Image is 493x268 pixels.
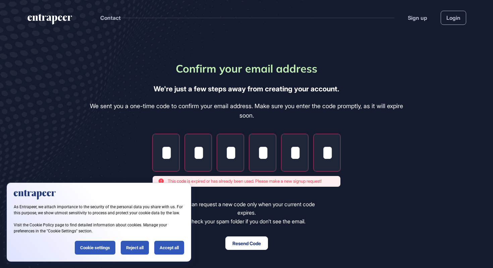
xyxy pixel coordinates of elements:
div: We're just a few steps away from creating your account. [154,83,339,95]
button: Resend Code [225,236,268,250]
div: We sent you a one-time code to confirm your email address. Make sure you enter the code promptly,... [85,101,409,121]
button: Contact [100,13,121,22]
a: Login [441,11,466,25]
div: You can request a new code only when your current code expires. Check your spam folder if you don... [169,200,324,226]
span: This code is expired or has already been used. Please make a new signup request! [168,178,322,185]
div: Confirm your email address [176,60,317,77]
a: entrapeer-logo [27,14,73,27]
a: Sign up [408,14,427,22]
